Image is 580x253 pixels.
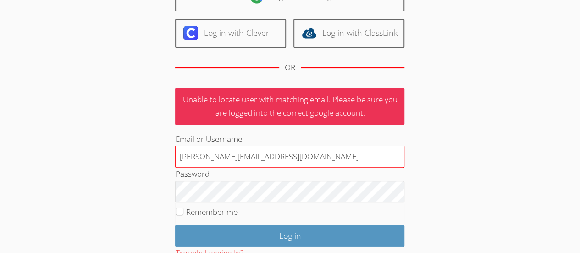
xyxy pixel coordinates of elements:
a: Log in with ClassLink [293,19,404,48]
img: classlink-logo-d6bb404cc1216ec64c9a2012d9dc4662098be43eaf13dc465df04b49fa7ab582.svg [302,26,316,40]
img: clever-logo-6eab21bc6e7a338710f1a6ff85c0baf02591cd810cc4098c63d3a4b26e2feb20.svg [183,26,198,40]
label: Password [175,169,209,179]
label: Remember me [186,207,238,217]
label: Email or Username [175,134,242,144]
div: OR [285,61,295,74]
a: Log in with Clever [175,19,286,48]
p: Unable to locate user with matching email. Please be sure you are logged into the correct google ... [175,88,404,125]
input: Log in [175,225,404,247]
